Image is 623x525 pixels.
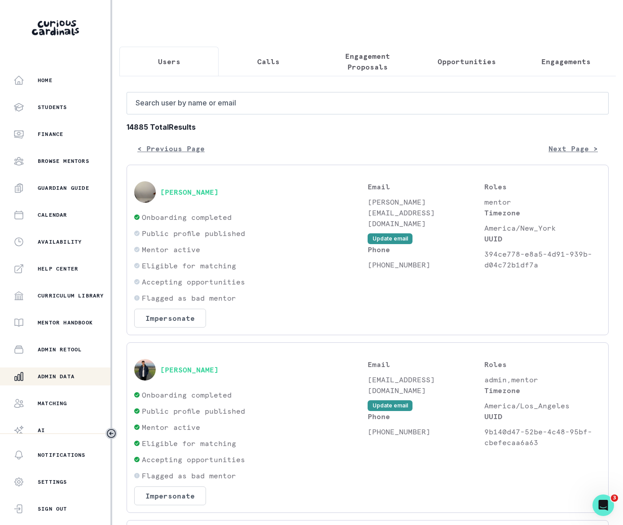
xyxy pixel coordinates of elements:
[160,365,219,374] button: [PERSON_NAME]
[484,374,601,385] p: admin,mentor
[142,454,245,465] p: Accepting opportunities
[484,223,601,233] p: America/New_York
[257,56,280,67] p: Calls
[538,140,609,157] button: Next Page >
[38,211,67,219] p: Calendar
[38,238,82,245] p: Availability
[38,319,93,326] p: Mentor Handbook
[368,359,484,370] p: Email
[438,56,496,67] p: Opportunities
[368,259,484,270] p: [PHONE_NUMBER]
[484,385,601,396] p: Timezone
[38,346,82,353] p: Admin Retool
[142,212,232,223] p: Onboarding completed
[38,265,78,272] p: Help Center
[541,56,591,67] p: Engagements
[484,197,601,207] p: mentor
[127,122,609,132] b: 14885 Total Results
[325,51,409,72] p: Engagement Proposals
[142,244,200,255] p: Mentor active
[38,505,67,512] p: Sign Out
[484,207,601,218] p: Timezone
[592,494,614,516] iframe: Intercom live chat
[484,426,601,448] p: 9b140d47-52be-4c48-95bf-cbefecaa6a63
[368,181,484,192] p: Email
[142,276,245,287] p: Accepting opportunities
[127,140,215,157] button: < Previous Page
[38,478,67,486] p: Settings
[368,233,412,244] button: Update email
[32,20,79,35] img: Curious Cardinals Logo
[142,406,245,416] p: Public profile published
[105,428,117,439] button: Toggle sidebar
[38,427,45,434] p: AI
[38,184,89,192] p: Guardian Guide
[368,426,484,437] p: [PHONE_NUMBER]
[160,188,219,197] button: [PERSON_NAME]
[142,470,236,481] p: Flagged as bad mentor
[368,244,484,255] p: Phone
[38,77,53,84] p: Home
[484,411,601,422] p: UUID
[142,389,232,400] p: Onboarding completed
[142,293,236,303] p: Flagged as bad mentor
[368,411,484,422] p: Phone
[134,309,206,328] button: Impersonate
[484,359,601,370] p: Roles
[142,438,236,449] p: Eligible for matching
[38,292,104,299] p: Curriculum Library
[142,228,245,239] p: Public profile published
[38,373,75,380] p: Admin Data
[134,486,206,505] button: Impersonate
[611,494,618,502] span: 3
[38,104,67,111] p: Students
[38,131,63,138] p: Finance
[368,197,484,229] p: [PERSON_NAME][EMAIL_ADDRESS][DOMAIN_NAME]
[484,249,601,270] p: 394ce778-e8a5-4d91-939b-d04c72b1df7a
[368,400,412,411] button: Update email
[142,260,236,271] p: Eligible for matching
[484,400,601,411] p: America/Los_Angeles
[38,157,89,165] p: Browse Mentors
[38,451,86,459] p: Notifications
[484,181,601,192] p: Roles
[158,56,180,67] p: Users
[38,400,67,407] p: Matching
[484,233,601,244] p: UUID
[142,422,200,433] p: Mentor active
[368,374,484,396] p: [EMAIL_ADDRESS][DOMAIN_NAME]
